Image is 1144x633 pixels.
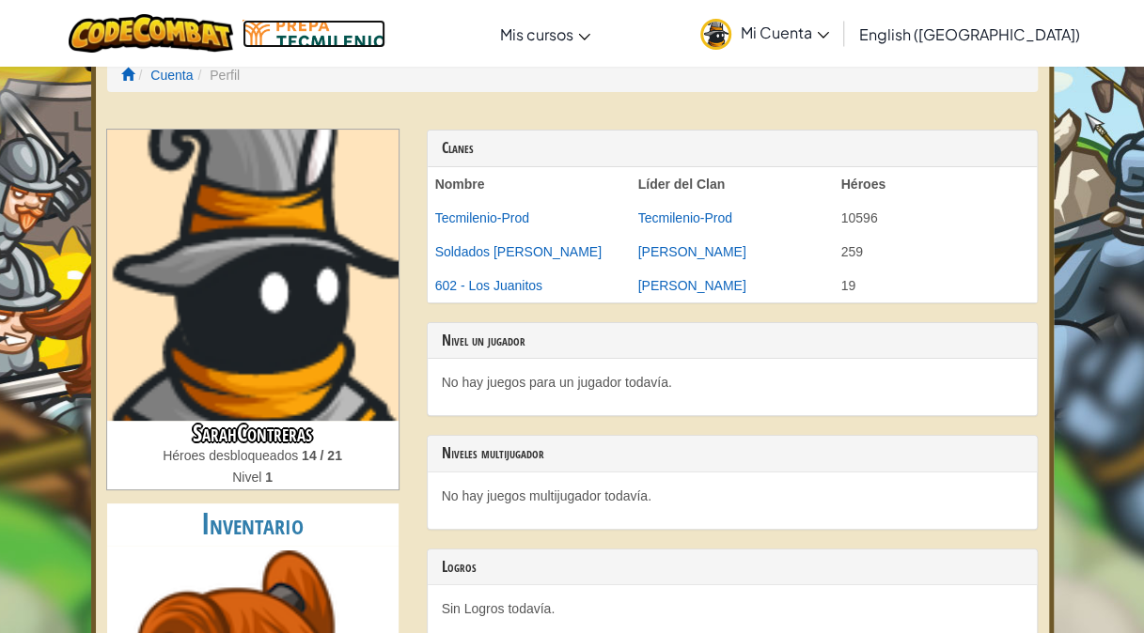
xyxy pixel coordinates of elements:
strong: 14 / 21 [302,448,342,463]
th: Líder del Clan [631,167,834,201]
a: Tecmilenio-Prod [435,210,529,225]
h3: Clanes [442,140,1023,157]
td: 10596 [834,201,1037,235]
a: Mi Cuenta [691,4,838,63]
a: Tecmilenio-Prod [638,210,732,225]
span: Mi Cuenta [741,23,829,42]
p: No hay juegos multijugador todavía. [442,486,1023,505]
span: Héroes desbloqueados [163,448,302,463]
th: Nombre [428,167,631,201]
h3: Nivel un jugador [442,332,1023,349]
span: English ([GEOGRAPHIC_DATA]) [859,24,1080,44]
h3: Niveles multijugador [442,445,1023,462]
span: Nivel [232,470,265,485]
img: Logotipo de CodeCombat [69,14,233,53]
h2: Inventario [107,503,399,546]
img: avatar [700,19,731,50]
h3: Logros [442,559,1023,576]
a: 602 - Los Juanitos [435,278,542,293]
th: Héroes [834,167,1037,201]
td: 259 [834,235,1037,269]
li: Perfil [193,66,240,85]
td: 19 [834,269,1037,302]
p: No hay juegos para un jugador todavía. [442,373,1023,392]
strong: 1 [265,470,273,485]
a: Cuenta [150,68,193,83]
span: Mis cursos [500,24,573,44]
img: Logotipo de Tecmilenio [243,20,385,48]
p: Sin Logros todavía. [442,599,1023,618]
a: Soldados [PERSON_NAME] [435,244,602,259]
a: [PERSON_NAME] [638,244,746,259]
h3: SarahContreras [107,421,399,446]
a: English ([GEOGRAPHIC_DATA]) [850,8,1089,59]
a: [PERSON_NAME] [638,278,746,293]
a: Mis cursos [491,8,600,59]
